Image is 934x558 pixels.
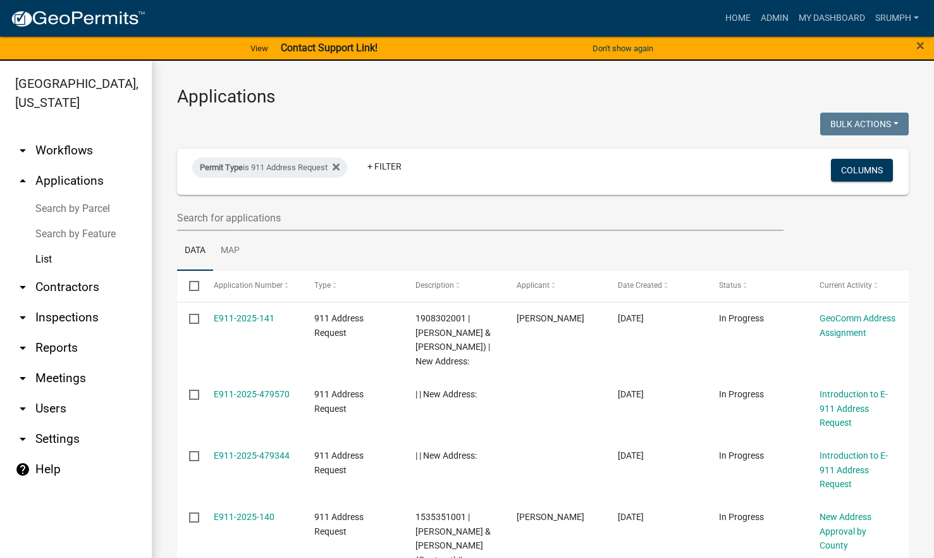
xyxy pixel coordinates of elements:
a: View [245,38,273,59]
button: Don't show again [587,38,658,59]
i: arrow_drop_down [15,143,30,158]
span: Applicant [517,281,550,290]
h3: Applications [177,86,909,108]
a: Data [177,231,213,271]
a: E911-2025-140 [214,512,274,522]
datatable-header-cell: Type [302,271,403,301]
a: My Dashboard [794,6,870,30]
span: Samantha Rumph [517,313,584,323]
span: 1908302001 | HERSHBERGER WILBUR J & MARY J (Deed) | New Address: [415,313,491,366]
datatable-header-cell: Description [403,271,505,301]
span: Samantha Rumph [517,512,584,522]
button: Close [916,38,925,53]
i: arrow_drop_down [15,371,30,386]
span: In Progress [719,450,764,461]
i: arrow_drop_down [15,310,30,325]
datatable-header-cell: Date Created [606,271,707,301]
span: 09/16/2025 [618,389,644,399]
span: 09/16/2025 [618,450,644,461]
a: New Address Approval by County [820,512,871,551]
a: GeoComm Address Assignment [820,313,895,338]
datatable-header-cell: Current Activity [808,271,909,301]
a: srumph [870,6,924,30]
div: is 911 Address Request [192,158,347,178]
span: 09/17/2025 [618,313,644,323]
a: E911-2025-479570 [214,389,290,399]
a: Introduction to E-911 Address Request [820,450,888,490]
span: In Progress [719,512,764,522]
a: Admin [756,6,794,30]
span: 911 Address Request [314,313,364,338]
i: help [15,462,30,477]
span: × [916,37,925,54]
i: arrow_drop_down [15,280,30,295]
button: Columns [831,159,893,182]
span: | | New Address: [415,450,477,461]
button: Bulk Actions [820,113,909,135]
span: 09/09/2025 [618,512,644,522]
a: Map [213,231,247,271]
span: In Progress [719,389,764,399]
a: Home [720,6,756,30]
i: arrow_drop_up [15,173,30,189]
input: Search for applications [177,205,783,231]
i: arrow_drop_down [15,401,30,416]
span: | | New Address: [415,389,477,399]
span: In Progress [719,313,764,323]
a: E911-2025-479344 [214,450,290,461]
span: Date Created [618,281,662,290]
span: Current Activity [820,281,872,290]
datatable-header-cell: Status [706,271,808,301]
span: Application Number [214,281,283,290]
span: 911 Address Request [314,512,364,536]
span: 911 Address Request [314,389,364,414]
datatable-header-cell: Application Number [201,271,302,301]
datatable-header-cell: Select [177,271,201,301]
strong: Contact Support Link! [281,42,378,54]
span: Type [314,281,331,290]
span: Description [415,281,454,290]
a: E911-2025-141 [214,313,274,323]
a: + Filter [357,155,412,178]
span: Permit Type [200,163,243,172]
span: 911 Address Request [314,450,364,475]
span: Status [719,281,741,290]
i: arrow_drop_down [15,431,30,447]
a: Introduction to E-911 Address Request [820,389,888,428]
i: arrow_drop_down [15,340,30,356]
datatable-header-cell: Applicant [505,271,606,301]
